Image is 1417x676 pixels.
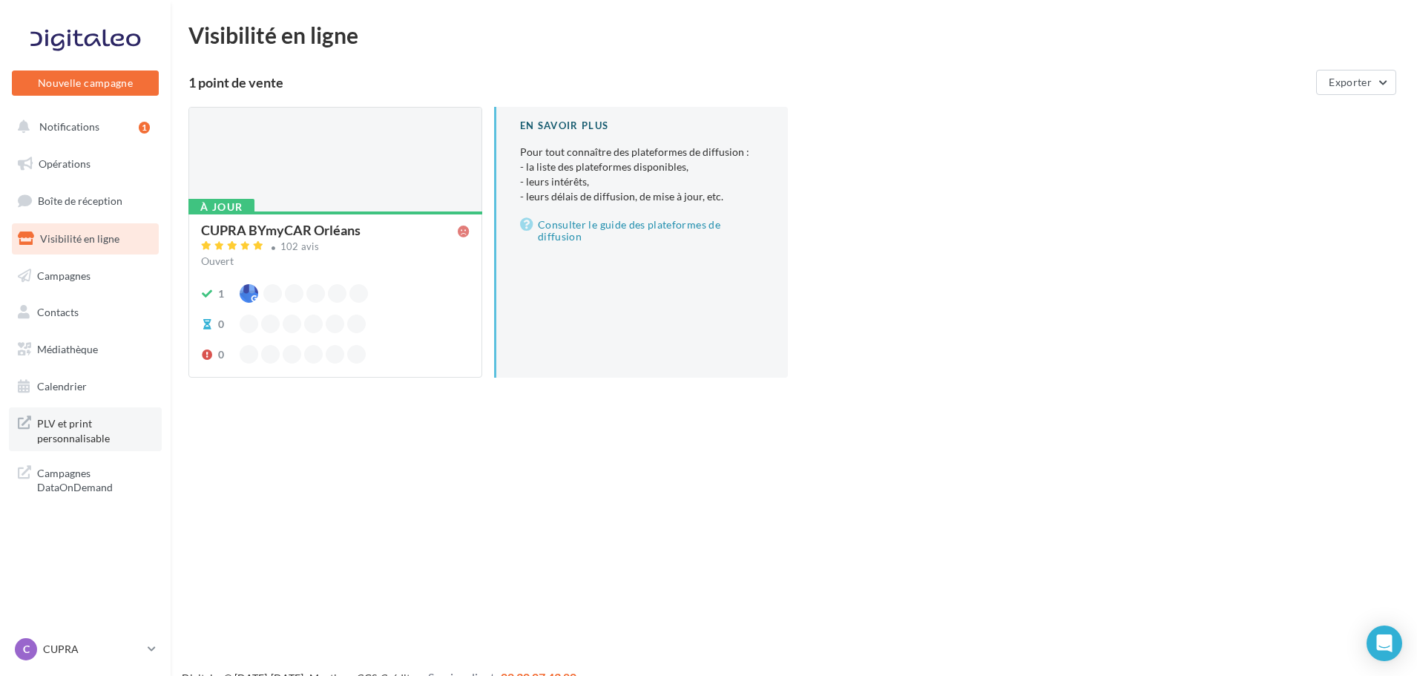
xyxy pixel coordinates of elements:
div: 1 [139,122,150,134]
p: Pour tout connaître des plateformes de diffusion : [520,145,764,204]
div: 102 avis [280,242,320,252]
li: - la liste des plateformes disponibles, [520,160,764,174]
div: À jour [188,199,254,215]
span: Boîte de réception [38,194,122,207]
div: En savoir plus [520,119,764,133]
a: Campagnes DataOnDemand [9,457,162,501]
li: - leurs délais de diffusion, de mise à jour, etc. [520,189,764,204]
button: Nouvelle campagne [12,70,159,96]
div: 1 [218,286,224,301]
span: Calendrier [37,380,87,393]
span: Ouvert [201,255,234,267]
span: Visibilité en ligne [40,232,119,245]
span: Notifications [39,120,99,133]
span: Campagnes [37,269,91,281]
a: Boîte de réception [9,185,162,217]
a: Campagnes [9,260,162,292]
a: PLV et print personnalisable [9,407,162,451]
span: Contacts [37,306,79,318]
button: Exporter [1316,70,1396,95]
a: Opérations [9,148,162,180]
a: Médiathèque [9,334,162,365]
div: CUPRA BYmyCAR Orléans [201,223,361,237]
div: Visibilité en ligne [188,24,1399,46]
span: Exporter [1329,76,1372,88]
div: 1 point de vente [188,76,1310,89]
span: Médiathèque [37,343,98,355]
a: Contacts [9,297,162,328]
a: Visibilité en ligne [9,223,162,255]
li: - leurs intérêts, [520,174,764,189]
span: C [23,642,30,657]
a: 102 avis [201,239,470,257]
div: Open Intercom Messenger [1367,626,1402,661]
p: CUPRA [43,642,142,657]
span: PLV et print personnalisable [37,413,153,445]
div: 0 [218,347,224,362]
div: 0 [218,317,224,332]
span: Opérations [39,157,91,170]
a: Calendrier [9,371,162,402]
span: Campagnes DataOnDemand [37,463,153,495]
a: C CUPRA [12,635,159,663]
button: Notifications 1 [9,111,156,142]
a: Consulter le guide des plateformes de diffusion [520,216,764,246]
